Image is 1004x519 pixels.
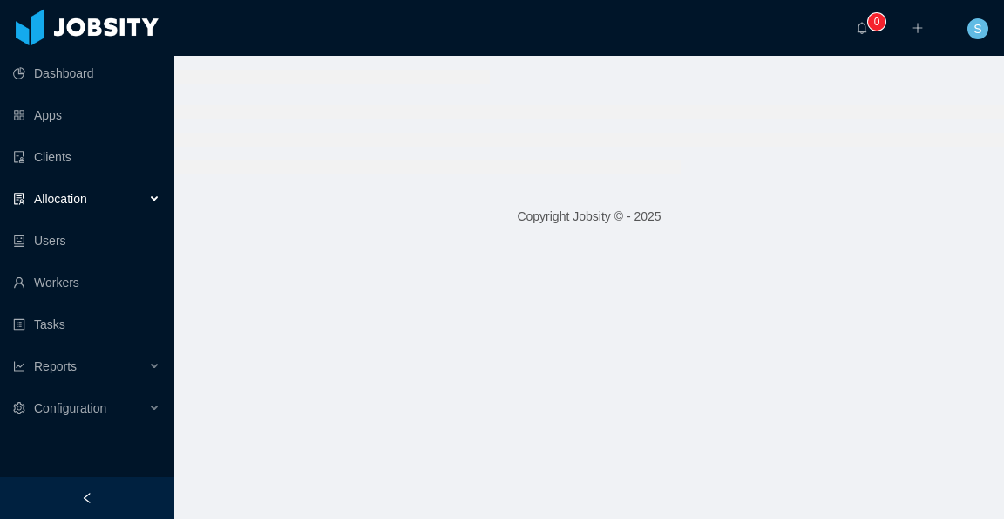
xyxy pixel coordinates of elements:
a: icon: auditClients [13,140,160,174]
a: icon: appstoreApps [13,98,160,133]
span: Allocation [34,192,87,206]
a: icon: robotUsers [13,223,160,258]
i: icon: solution [13,193,25,205]
i: icon: setting [13,402,25,414]
a: icon: pie-chartDashboard [13,56,160,91]
span: Configuration [34,401,106,415]
span: S [973,18,981,39]
a: icon: profileTasks [13,307,160,342]
i: icon: line-chart [13,360,25,372]
span: Reports [34,359,77,373]
footer: Copyright Jobsity © - 2025 [174,187,1004,247]
i: icon: plus [912,22,924,34]
i: icon: bell [856,22,868,34]
a: icon: userWorkers [13,265,160,300]
sup: 0 [868,13,885,31]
